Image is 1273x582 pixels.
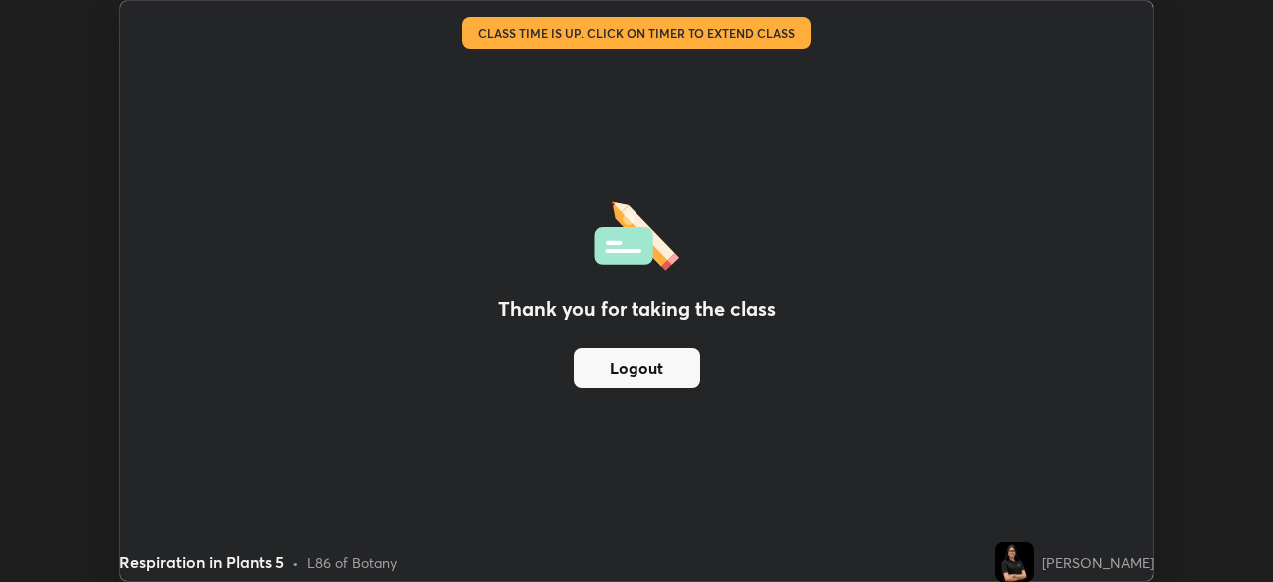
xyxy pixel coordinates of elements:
div: • [292,552,299,573]
div: L86 of Botany [307,552,397,573]
div: Respiration in Plants 5 [119,550,284,574]
div: [PERSON_NAME] [1042,552,1154,573]
img: 2bae6509bf0947e3a873d2d6ab89f9eb.jpg [995,542,1034,582]
h2: Thank you for taking the class [498,294,776,324]
img: offlineFeedback.1438e8b3.svg [594,195,679,271]
button: Logout [574,348,700,388]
